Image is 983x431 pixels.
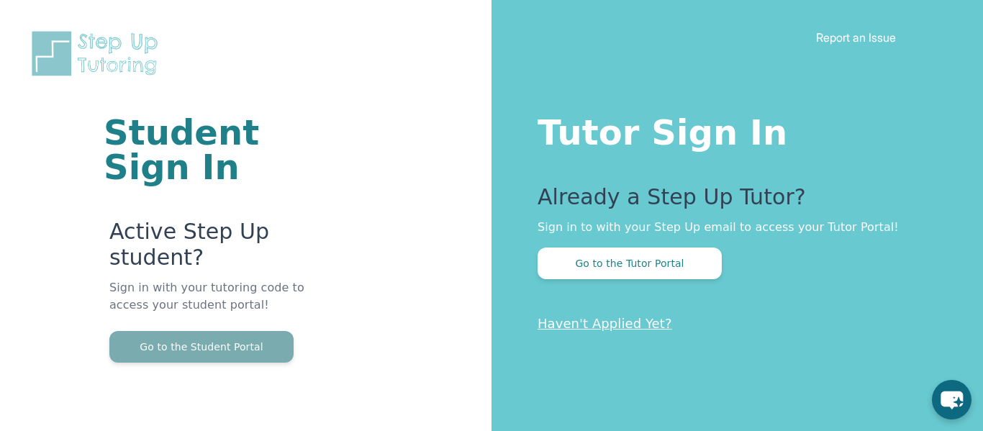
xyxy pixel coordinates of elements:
p: Sign in with your tutoring code to access your student portal! [109,279,319,331]
a: Haven't Applied Yet? [538,316,672,331]
button: chat-button [932,380,971,419]
h1: Tutor Sign In [538,109,925,150]
img: Step Up Tutoring horizontal logo [29,29,167,78]
p: Already a Step Up Tutor? [538,184,925,219]
p: Active Step Up student? [109,219,319,279]
a: Go to the Tutor Portal [538,256,722,270]
button: Go to the Tutor Portal [538,248,722,279]
a: Go to the Student Portal [109,340,294,353]
h1: Student Sign In [104,115,319,184]
button: Go to the Student Portal [109,331,294,363]
p: Sign in to with your Step Up email to access your Tutor Portal! [538,219,925,236]
a: Report an Issue [816,30,896,45]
